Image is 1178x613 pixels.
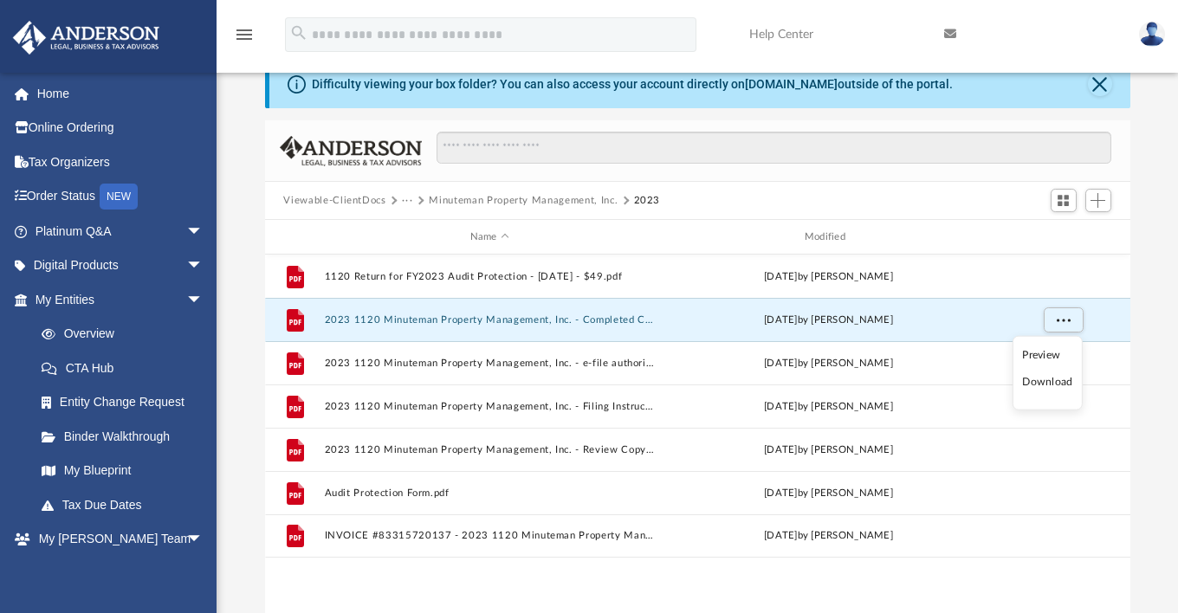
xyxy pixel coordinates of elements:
[186,282,221,318] span: arrow_drop_down
[24,317,230,352] a: Overview
[265,255,1130,613] div: grid
[1022,346,1072,365] li: Preview
[12,214,230,248] a: Platinum Q&Aarrow_drop_down
[24,487,230,522] a: Tax Due Dates
[12,179,230,215] a: Order StatusNEW
[323,229,655,245] div: Name
[12,522,221,557] a: My [PERSON_NAME] Teamarrow_drop_down
[234,24,255,45] i: menu
[429,193,618,209] button: Minuteman Property Management, Inc.
[324,314,655,326] button: 2023 1120 Minuteman Property Management, Inc. - Completed Copy.pdf
[312,75,953,94] div: Difficulty viewing your box folder? You can also access your account directly on outside of the p...
[663,313,994,328] div: [DATE] by [PERSON_NAME]
[437,132,1110,165] input: Search files and folders
[324,487,655,499] button: Audit Protection Form.pdf
[186,522,221,558] span: arrow_drop_down
[289,23,308,42] i: search
[324,530,655,541] button: INVOICE #83315720137 - 2023 1120 Minuteman Property Management, Inc..pdf
[12,111,230,145] a: Online Ordering
[634,193,661,209] button: 2023
[324,271,655,282] button: 1120 Return for FY2023 Audit Protection - [DATE] - $49.pdf
[24,351,230,385] a: CTA Hub
[12,282,230,317] a: My Entitiesarrow_drop_down
[1013,336,1083,410] ul: More options
[663,356,994,371] div: [DATE] by [PERSON_NAME]
[324,358,655,369] button: 2023 1120 Minuteman Property Management, Inc. - e-file authorization - please sign.pdf
[12,76,230,111] a: Home
[324,444,655,455] button: 2023 1120 Minuteman Property Management, Inc. - Review Copy.pdf
[1001,229,1123,245] div: id
[24,419,230,454] a: Binder Walkthrough
[24,385,230,420] a: Entity Change Request
[663,486,994,501] div: [DATE] by [PERSON_NAME]
[662,229,994,245] div: Modified
[100,184,138,210] div: NEW
[1043,307,1083,333] button: More options
[8,21,165,55] img: Anderson Advisors Platinum Portal
[1051,189,1077,213] button: Switch to Grid View
[272,229,315,245] div: id
[663,442,994,458] div: [DATE] by [PERSON_NAME]
[234,33,255,45] a: menu
[283,193,385,209] button: Viewable-ClientDocs
[1139,22,1165,47] img: User Pic
[324,401,655,412] button: 2023 1120 Minuteman Property Management, Inc. - Filing Instructions.pdf
[402,193,413,209] button: ···
[12,248,230,283] a: Digital Productsarrow_drop_down
[12,145,230,179] a: Tax Organizers
[1022,373,1072,391] li: Download
[186,248,221,284] span: arrow_drop_down
[1085,189,1111,213] button: Add
[186,214,221,249] span: arrow_drop_down
[1088,72,1112,96] button: Close
[663,528,994,544] div: [DATE] by [PERSON_NAME]
[745,77,838,91] a: [DOMAIN_NAME]
[663,399,994,415] div: [DATE] by [PERSON_NAME]
[663,269,994,285] div: [DATE] by [PERSON_NAME]
[24,454,221,488] a: My Blueprint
